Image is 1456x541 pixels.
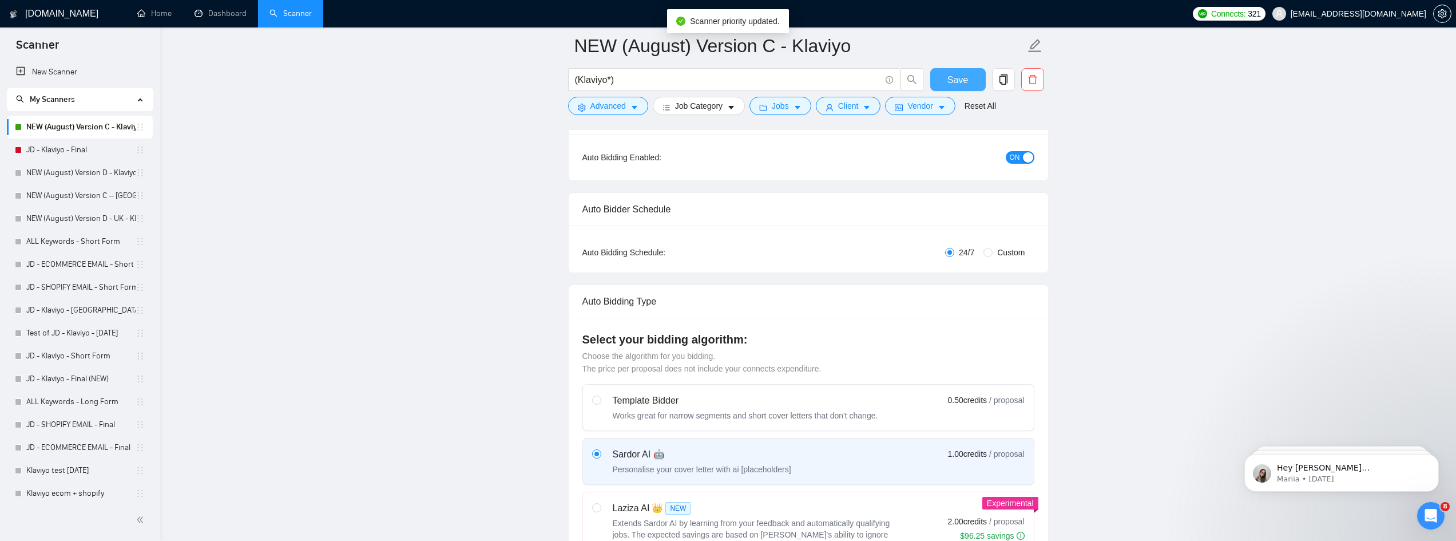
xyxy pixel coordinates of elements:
[826,103,834,112] span: user
[1417,502,1445,530] iframe: Intercom live chat
[759,103,767,112] span: folder
[7,368,153,390] li: JD - Klaviyo - Final (NEW)
[838,100,859,112] span: Client
[136,443,145,452] span: holder
[900,68,923,91] button: search
[993,246,1029,259] span: Custom
[136,306,145,315] span: holder
[965,100,996,112] a: Reset All
[7,207,153,230] li: NEW (August) Version D - UK - Klaviyo
[794,103,802,112] span: caret-down
[26,299,136,322] a: JD - Klaviyo - [GEOGRAPHIC_DATA] - only
[7,345,153,368] li: JD - Klaviyo - Short Form
[895,103,903,112] span: idcard
[938,103,946,112] span: caret-down
[136,397,145,406] span: holder
[1433,5,1451,23] button: setting
[7,413,153,436] li: JD - SHOPIFY EMAIL - Final
[1441,502,1450,511] span: 8
[575,73,880,87] input: Search Freelance Jobs...
[992,68,1015,91] button: copy
[26,368,136,390] a: JD - Klaviyo - Final (NEW)
[863,103,871,112] span: caret-down
[26,139,136,161] a: JD - Klaviyo - Final
[582,352,822,373] span: Choose the algorithm for you bidding. The price per proposal does not include your connects expen...
[1275,10,1283,18] span: user
[26,459,136,482] a: Klaviyo test [DATE]
[7,116,153,139] li: NEW (August) Version C - Klaviyo
[136,123,145,132] span: holder
[613,410,878,421] div: Works great for narrow segments and short cover letters that don't change.
[7,276,153,299] li: JD - SHOPIFY EMAIL - Short Form
[582,285,1034,318] div: Auto Bidding Type
[136,466,145,475] span: holder
[7,482,153,505] li: Klaviyo ecom + shopify
[568,97,648,115] button: settingAdvancedcaret-down
[1433,9,1451,18] a: setting
[675,100,723,112] span: Job Category
[1248,7,1260,20] span: 321
[26,161,136,184] a: NEW (August) Version D - Klaviyo
[136,260,145,269] span: holder
[816,97,881,115] button: userClientcaret-down
[987,499,1034,508] span: Experimental
[7,253,153,276] li: JD - ECOMMERCE EMAIL - Short Form
[989,394,1024,406] span: / proposal
[989,516,1024,527] span: / proposal
[16,61,144,84] a: New Scanner
[1227,430,1456,510] iframe: Intercom notifications message
[26,345,136,368] a: JD - Klaviyo - Short Form
[578,103,586,112] span: setting
[749,97,811,115] button: folderJobscaret-down
[136,489,145,498] span: holder
[885,97,955,115] button: idcardVendorcaret-down
[989,448,1024,460] span: / proposal
[26,184,136,207] a: NEW (August) Version C – [GEOGRAPHIC_DATA] - Klaviyo
[772,100,789,112] span: Jobs
[948,448,987,460] span: 1.00 credits
[136,145,145,155] span: holder
[954,246,979,259] span: 24/7
[653,97,745,115] button: barsJob Categorycaret-down
[613,448,791,461] div: Sardor AI 🤖
[613,464,791,475] div: Personalise your cover letter with ai [placeholders]
[16,95,24,103] span: search
[30,94,75,104] span: My Scanners
[136,420,145,429] span: holder
[665,502,691,515] span: NEW
[7,230,153,253] li: ALL Keywords - Short Form
[948,394,987,406] span: 0.50 credits
[1021,68,1044,91] button: delete
[26,116,136,139] a: NEW (August) Version C - Klaviyo
[26,253,136,276] a: JD - ECOMMERCE EMAIL - Short Form
[26,276,136,299] a: JD - SHOPIFY EMAIL - Short Form
[136,352,145,361] span: holder
[137,9,172,18] a: homeHome
[947,73,968,87] span: Save
[26,207,136,230] a: NEW (August) Version D - UK - Klaviyo
[136,168,145,177] span: holder
[1198,9,1207,18] img: upwork-logo.png
[948,515,987,528] span: 2.00 credits
[1027,38,1042,53] span: edit
[7,139,153,161] li: JD - Klaviyo - Final
[26,322,136,345] a: Test of JD - Klaviyo - [DATE]
[7,61,153,84] li: New Scanner
[690,17,779,26] span: Scanner priority updated.
[7,459,153,482] li: Klaviyo test 15 July
[993,74,1014,85] span: copy
[26,482,136,505] a: Klaviyo ecom + shopify
[901,74,923,85] span: search
[136,283,145,292] span: holder
[590,100,626,112] span: Advanced
[7,390,153,413] li: ALL Keywords - Long Form
[652,501,663,515] span: 👑
[574,31,1025,60] input: Scanner name...
[886,76,893,84] span: info-circle
[195,9,247,18] a: dashboardDashboard
[269,9,312,18] a: searchScanner
[582,151,733,164] div: Auto Bidding Enabled:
